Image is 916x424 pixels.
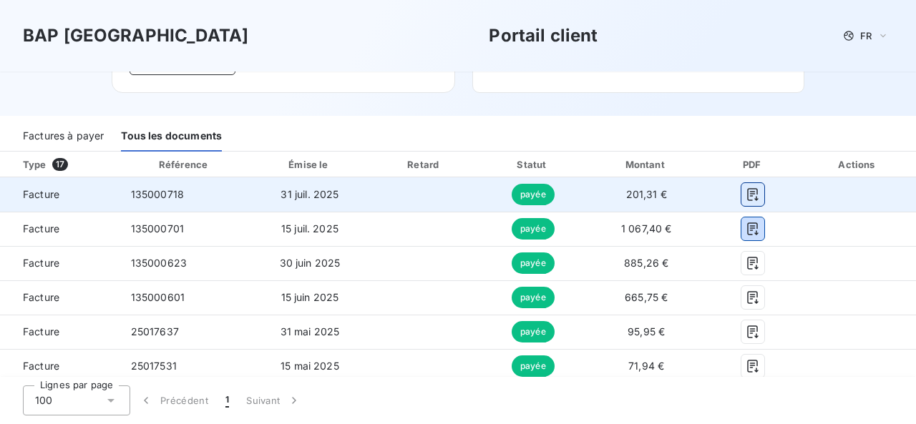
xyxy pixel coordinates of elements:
span: Facture [11,290,108,305]
span: 1 [225,393,229,408]
span: payée [512,287,555,308]
div: Statut [482,157,584,172]
span: 15 juin 2025 [281,291,339,303]
span: 135000623 [131,257,187,269]
span: 31 juil. 2025 [281,188,338,200]
span: payée [512,355,555,377]
span: FR [860,30,872,41]
button: Précédent [130,385,217,415]
h3: Portail client [489,23,598,49]
span: payée [512,252,555,274]
button: Suivant [238,385,310,415]
div: Factures à payer [23,122,104,152]
div: Tous les documents [121,122,222,152]
span: Facture [11,325,108,339]
span: 15 mai 2025 [281,360,339,372]
span: 71,94 € [628,360,664,372]
span: 25017531 [131,360,177,372]
span: 135000718 [131,188,184,200]
span: 25017637 [131,325,179,337]
div: PDF [709,157,797,172]
div: Retard [372,157,476,172]
div: Type [14,157,117,172]
div: Montant [590,157,703,172]
span: Facture [11,256,108,270]
h3: BAP [GEOGRAPHIC_DATA] [23,23,248,49]
span: 135000601 [131,291,185,303]
span: Facture [11,187,108,202]
span: 665,75 € [625,291,668,303]
button: 1 [217,385,238,415]
span: 100 [35,393,52,408]
span: 201,31 € [626,188,667,200]
span: 15 juil. 2025 [281,222,338,235]
span: 885,26 € [624,257,668,269]
span: payée [512,218,555,240]
div: Actions [803,157,913,172]
span: payée [512,184,555,205]
span: 1 067,40 € [621,222,672,235]
div: Émise le [253,157,366,172]
span: 17 [52,158,68,171]
span: payée [512,321,555,342]
span: 30 juin 2025 [280,257,341,269]
div: Référence [159,159,208,170]
span: 31 mai 2025 [281,325,340,337]
span: Facture [11,222,108,236]
span: Facture [11,359,108,373]
span: 135000701 [131,222,184,235]
span: 95,95 € [628,325,665,337]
